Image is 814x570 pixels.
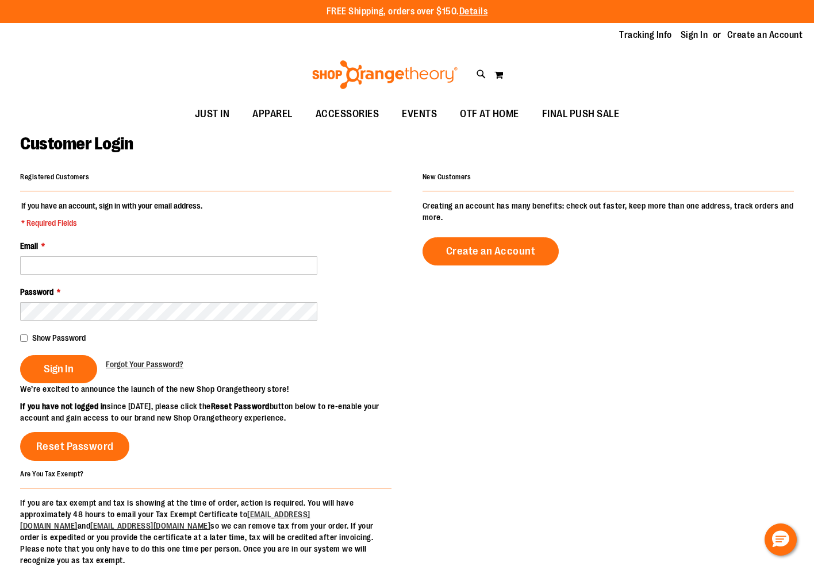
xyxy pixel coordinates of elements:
a: [EMAIL_ADDRESS][DOMAIN_NAME] [90,521,210,530]
a: EVENTS [390,101,448,128]
span: OTF AT HOME [460,101,519,127]
strong: Are You Tax Exempt? [20,469,84,477]
a: FINAL PUSH SALE [531,101,631,128]
span: APPAREL [252,101,293,127]
span: JUST IN [195,101,230,127]
p: If you are tax exempt and tax is showing at the time of order, action is required. You will have ... [20,497,391,566]
a: APPAREL [241,101,304,128]
p: FREE Shipping, orders over $150. [327,5,488,18]
strong: New Customers [423,173,471,181]
span: EVENTS [402,101,437,127]
span: * Required Fields [21,217,202,229]
a: Details [459,6,488,17]
p: since [DATE], please click the button below to re-enable your account and gain access to our bran... [20,400,407,423]
span: Email [20,241,38,251]
a: Create an Account [423,237,559,265]
strong: If you have not logged in [20,402,107,411]
a: Create an Account [727,29,803,41]
a: Tracking Info [619,29,672,41]
span: Forgot Your Password? [106,360,183,369]
a: ACCESSORIES [304,101,391,128]
span: Customer Login [20,134,133,153]
legend: If you have an account, sign in with your email address. [20,200,203,229]
a: Forgot Your Password? [106,359,183,370]
span: Sign In [44,363,74,375]
span: Show Password [32,333,86,342]
span: FINAL PUSH SALE [542,101,620,127]
button: Hello, have a question? Let’s chat. [765,523,797,556]
span: Reset Password [36,440,114,453]
button: Sign In [20,355,97,383]
strong: Registered Customers [20,173,89,181]
span: ACCESSORIES [316,101,379,127]
p: We’re excited to announce the launch of the new Shop Orangetheory store! [20,383,407,395]
a: Reset Password [20,432,129,461]
span: Password [20,287,53,296]
span: Create an Account [446,245,536,257]
p: Creating an account has many benefits: check out faster, keep more than one address, track orders... [423,200,794,223]
a: JUST IN [183,101,241,128]
img: Shop Orangetheory [310,60,459,89]
a: OTF AT HOME [448,101,531,128]
a: Sign In [681,29,708,41]
strong: Reset Password [211,402,270,411]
